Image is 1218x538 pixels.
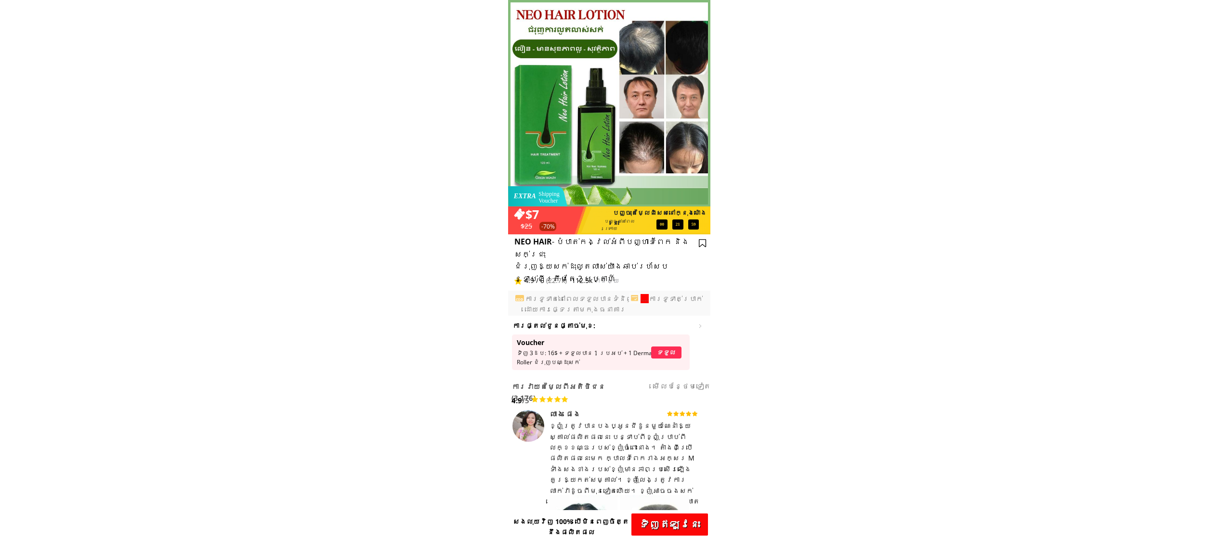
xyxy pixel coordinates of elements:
[512,320,609,331] h3: ការផ្តល់ជូនផ្តាច់មុខ:
[513,297,526,302] h3: COD
[631,513,708,536] p: ទិញ​ឥឡូវនេះ
[550,421,701,518] div: ខ្ញុំ​ត្រូវ​បាន​បង​ប្អូន​ជីដូន​មួយ​ណែនាំ​ឱ្យ​ស្គាល់​ផលិតផល​នេះ បន្ទាប់​ពី​ខ្ញុំ​ប្រាប់​ពី​លក្ខខណ្...
[525,205,622,224] h3: $7
[637,294,649,303] span: ......
[514,236,552,247] span: NEO HAIR
[514,191,541,202] h3: Extra
[653,381,732,392] h3: មើល​បន្ថែម​ទៀត
[651,346,681,359] p: ទទួល
[517,348,654,367] h3: ទិញ 3ដប: 16$ + ទទួលបាន 1 ប្រអប់ + 1 Derma Roller ជំរុញបណ្ដុះសក់
[539,222,557,231] h3: -70%
[511,395,537,406] h3: /5
[521,221,554,231] h3: $25
[525,294,707,315] h3: ការទូទាត់នៅពេលទទួលបានទំនិញ /
[514,236,701,285] h3: - បំបាត់​កង្វល់​អំពី​បញ្ហា​ទំពែក និង​សក់​ជ្រុះ ជំរុញឱ្យសក់ដុះលូតលាស់យ៉ាងឆាប់រហ័សប ន្ទាប់ពីត្រឹមតែ...
[517,337,593,348] h3: Voucher
[511,396,522,405] span: 4.9
[604,218,657,232] h3: បញ្ចប់នៅពេល ក្រោយ
[613,208,707,229] h3: បញ្ចុះតម្លៃពិសេសនៅក្នុងម៉ោងនេះ
[511,382,605,403] span: ការវាយតម្លៃពីអតិថិជន (3,176)
[538,191,566,205] h3: Shipping Voucher
[513,517,629,537] span: សងលុយវិញ 100% បើមិនពេញចិត្តនឹងផលិតផល
[550,410,641,418] div: លាង ផេង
